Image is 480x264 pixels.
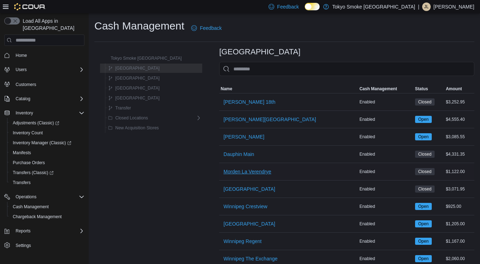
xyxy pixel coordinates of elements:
[13,95,33,103] button: Catalog
[418,238,429,244] span: Open
[10,212,84,221] span: Chargeback Management
[115,115,148,121] span: Closed Locations
[200,25,221,32] span: Feedback
[414,85,445,93] button: Status
[13,180,31,185] span: Transfers
[445,237,474,246] div: $1,167.00
[418,203,429,210] span: Open
[221,234,264,248] button: Winnipeg Regent
[358,185,414,193] div: Enabled
[16,110,33,116] span: Inventory
[305,3,320,10] input: Dark Mode
[1,65,87,75] button: Users
[7,128,87,138] button: Inventory Count
[224,133,264,140] span: [PERSON_NAME]
[358,133,414,141] div: Enabled
[415,98,435,106] span: Closed
[13,65,84,74] span: Users
[7,202,87,212] button: Cash Management
[415,220,432,227] span: Open
[13,65,29,74] button: Users
[13,95,84,103] span: Catalog
[415,151,435,158] span: Closed
[10,158,84,167] span: Purchase Orders
[94,19,184,33] h1: Cash Management
[445,185,474,193] div: $3,071.95
[13,193,39,201] button: Operations
[1,240,87,250] button: Settings
[10,168,84,177] span: Transfers (Classic)
[13,170,54,176] span: Transfers (Classic)
[105,74,162,82] button: [GEOGRAPHIC_DATA]
[16,67,27,72] span: Users
[358,167,414,176] div: Enabled
[219,85,358,93] button: Name
[445,254,474,263] div: $2,060.00
[418,116,429,123] span: Open
[105,114,151,122] button: Closed Locations
[358,115,414,124] div: Enabled
[445,133,474,141] div: $3,085.55
[418,134,429,140] span: Open
[1,79,87,89] button: Customers
[358,98,414,106] div: Enabled
[10,149,84,157] span: Manifests
[415,168,435,175] span: Closed
[1,108,87,118] button: Inventory
[111,55,182,61] span: Tokyo Smoke [GEOGRAPHIC_DATA]
[445,202,474,211] div: $925.00
[224,220,275,227] span: [GEOGRAPHIC_DATA]
[10,158,48,167] a: Purchase Orders
[224,238,261,245] span: Winnipeg Regent
[418,99,431,105] span: Closed
[13,51,30,60] a: Home
[445,167,474,176] div: $1,122.00
[446,86,462,92] span: Amount
[277,3,299,10] span: Feedback
[418,168,431,175] span: Closed
[10,119,62,127] a: Adjustments (Classic)
[221,182,278,196] button: [GEOGRAPHIC_DATA]
[115,105,131,111] span: Transfer
[13,241,84,250] span: Settings
[415,238,432,245] span: Open
[358,237,414,246] div: Enabled
[115,125,159,131] span: New Acquisition Stores
[415,185,435,193] span: Closed
[105,64,162,72] button: [GEOGRAPHIC_DATA]
[10,139,74,147] a: Inventory Manager (Classic)
[445,115,474,124] div: $4,555.40
[359,86,397,92] span: Cash Management
[13,51,84,60] span: Home
[13,109,84,117] span: Inventory
[224,98,275,106] span: [PERSON_NAME] 18th
[10,178,84,187] span: Transfers
[358,254,414,263] div: Enabled
[115,85,160,91] span: [GEOGRAPHIC_DATA]
[13,80,84,88] span: Customers
[224,203,267,210] span: Winnipeg Crestview
[445,98,474,106] div: $3,252.95
[1,226,87,236] button: Reports
[20,17,84,32] span: Load All Apps in [GEOGRAPHIC_DATA]
[422,2,431,11] div: Jennifer Lamont
[221,217,278,231] button: [GEOGRAPHIC_DATA]
[1,192,87,202] button: Operations
[221,147,257,161] button: Dauphin Main
[221,112,319,126] button: [PERSON_NAME][GEOGRAPHIC_DATA]
[221,86,232,92] span: Name
[358,85,414,93] button: Cash Management
[10,178,33,187] a: Transfers
[358,150,414,158] div: Enabled
[105,94,162,102] button: [GEOGRAPHIC_DATA]
[10,203,84,211] span: Cash Management
[224,185,275,193] span: [GEOGRAPHIC_DATA]
[16,53,27,58] span: Home
[7,148,87,158] button: Manifests
[415,86,428,92] span: Status
[16,243,31,248] span: Settings
[424,2,429,11] span: JL
[7,158,87,168] button: Purchase Orders
[224,255,277,262] span: Winnipeg The Exchange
